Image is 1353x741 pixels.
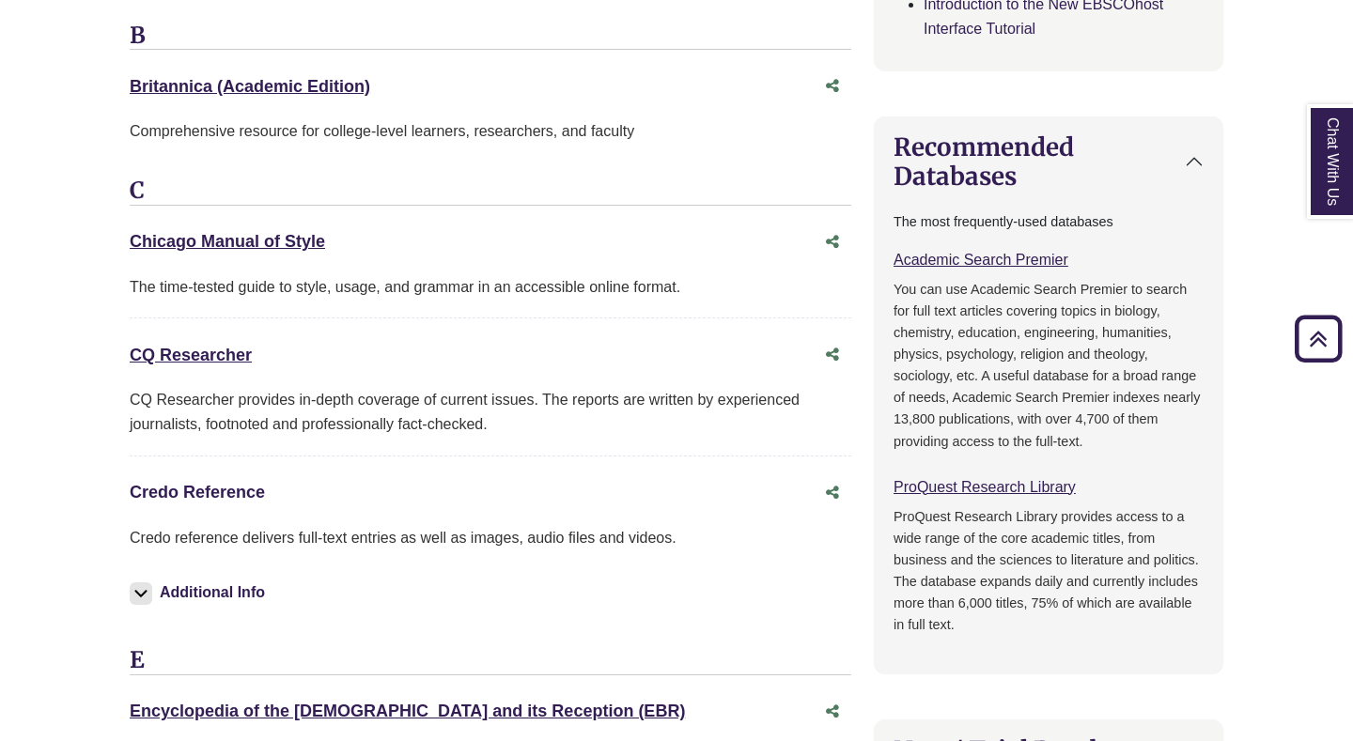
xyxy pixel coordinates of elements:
div: CQ Researcher provides in-depth coverage of current issues. The reports are written by experience... [130,388,851,436]
button: Share this database [814,69,851,104]
button: Share this database [814,337,851,373]
button: Share this database [814,475,851,511]
h3: C [130,178,851,206]
a: Encyclopedia of the [DEMOGRAPHIC_DATA] and its Reception (EBR) [130,702,685,720]
button: Share this database [814,224,851,260]
a: Credo Reference [130,483,265,502]
a: Academic Search Premier [894,252,1068,268]
a: Back to Top [1288,326,1348,351]
p: The most frequently-used databases [894,211,1204,233]
p: Credo reference delivers full-text entries as well as images, audio files and videos. [130,526,851,550]
h3: E [130,647,851,675]
h3: B [130,23,851,51]
a: CQ Researcher [130,346,252,364]
a: ProQuest Research Library [894,479,1076,495]
a: Britannica (Academic Edition) [130,77,370,96]
a: Chicago Manual of Style [130,232,325,251]
p: Comprehensive resource for college-level learners, researchers, and faculty [130,119,851,144]
button: Share this database [814,694,851,730]
button: Recommended Databases [875,117,1222,206]
div: The time-tested guide to style, usage, and grammar in an accessible online format. [130,275,851,300]
p: You can use Academic Search Premier to search for full text articles covering topics in biology, ... [894,279,1204,452]
p: ProQuest Research Library provides access to a wide range of the core academic titles, from busin... [894,506,1204,636]
button: Additional Info [130,579,271,606]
